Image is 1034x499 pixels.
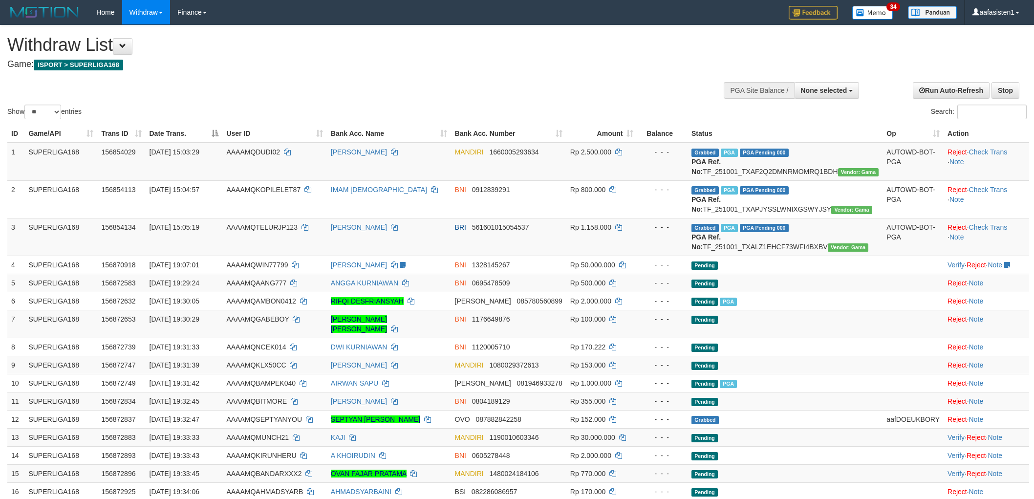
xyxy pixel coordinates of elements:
[331,315,387,333] a: [PERSON_NAME] [PERSON_NAME]
[7,35,680,55] h1: Withdraw List
[988,470,1003,477] a: Note
[101,397,135,405] span: 156872834
[101,434,135,441] span: 156872883
[475,415,521,423] span: Copy 087882842258 to clipboard
[691,158,721,175] b: PGA Ref. No:
[226,397,287,405] span: AAAAMQBITMORE
[331,297,404,305] a: RIFQI DESFRIANSYAH
[886,2,900,11] span: 34
[451,125,566,143] th: Bank Acc. Number: activate to sort column ascending
[957,105,1027,119] input: Search:
[146,125,223,143] th: Date Trans.: activate to sort column descending
[828,243,869,252] span: Vendor URL: https://trx31.1velocity.biz
[24,338,97,356] td: SUPERLIGA168
[24,464,97,482] td: SUPERLIGA168
[691,416,719,424] span: Grabbed
[691,380,718,388] span: Pending
[101,148,135,156] span: 156854029
[948,223,967,231] a: Reject
[724,82,794,99] div: PGA Site Balance /
[969,186,1008,194] a: Check Trans
[455,452,466,459] span: BNI
[7,143,24,181] td: 1
[455,488,466,496] span: BSI
[472,452,510,459] span: Copy 0605278448 to clipboard
[967,470,986,477] a: Reject
[150,223,199,231] span: [DATE] 15:05:19
[740,186,789,195] span: PGA Pending
[455,343,466,351] span: BNI
[34,60,123,70] span: ISPORT > SUPERLIGA168
[969,279,984,287] a: Note
[948,343,967,351] a: Reject
[691,452,718,460] span: Pending
[7,105,82,119] label: Show entries
[150,261,199,269] span: [DATE] 19:07:01
[101,361,135,369] span: 156872747
[489,434,539,441] span: Copy 1190010603346 to clipboard
[7,356,24,374] td: 9
[24,446,97,464] td: SUPERLIGA168
[691,186,719,195] span: Grabbed
[944,410,1029,428] td: ·
[944,338,1029,356] td: ·
[150,415,199,423] span: [DATE] 19:32:47
[472,186,510,194] span: Copy 0912839291 to clipboard
[455,434,484,441] span: MANDIRI
[101,488,135,496] span: 156872925
[101,315,135,323] span: 156872653
[944,218,1029,256] td: · ·
[721,186,738,195] span: Marked by aafchhiseyha
[641,433,684,442] div: - - -
[455,297,511,305] span: [PERSON_NAME]
[948,297,967,305] a: Reject
[331,434,345,441] a: KAJI
[150,379,199,387] span: [DATE] 19:31:42
[948,488,967,496] a: Reject
[566,125,638,143] th: Amount: activate to sort column ascending
[24,392,97,410] td: SUPERLIGA168
[455,223,466,231] span: BRI
[331,223,387,231] a: [PERSON_NAME]
[150,297,199,305] span: [DATE] 19:30:05
[331,379,378,387] a: AIRWAN SAPU
[570,361,605,369] span: Rp 153.000
[969,315,984,323] a: Note
[967,434,986,441] a: Reject
[969,223,1008,231] a: Check Trans
[570,279,605,287] span: Rp 500.000
[331,261,387,269] a: [PERSON_NAME]
[7,446,24,464] td: 14
[641,147,684,157] div: - - -
[570,186,605,194] span: Rp 800.000
[331,452,375,459] a: A KHOIRUDIN
[691,298,718,306] span: Pending
[455,379,511,387] span: [PERSON_NAME]
[691,149,719,157] span: Grabbed
[150,434,199,441] span: [DATE] 19:33:33
[24,292,97,310] td: SUPERLIGA168
[331,361,387,369] a: [PERSON_NAME]
[801,87,847,94] span: None selected
[948,148,967,156] a: Reject
[740,149,789,157] span: PGA Pending
[691,261,718,270] span: Pending
[472,223,529,231] span: Copy 561601015054537 to clipboard
[688,125,883,143] th: Status
[641,360,684,370] div: - - -
[641,260,684,270] div: - - -
[472,343,510,351] span: Copy 1120005710 to clipboard
[331,186,427,194] a: IMAM [DEMOGRAPHIC_DATA]
[570,379,611,387] span: Rp 1.000.000
[948,315,967,323] a: Reject
[944,446,1029,464] td: · ·
[641,185,684,195] div: - - -
[455,315,466,323] span: BNI
[570,297,611,305] span: Rp 2.000.000
[24,143,97,181] td: SUPERLIGA168
[949,195,964,203] a: Note
[691,224,719,232] span: Grabbed
[570,343,605,351] span: Rp 170.222
[24,105,61,119] select: Showentries
[944,292,1029,310] td: ·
